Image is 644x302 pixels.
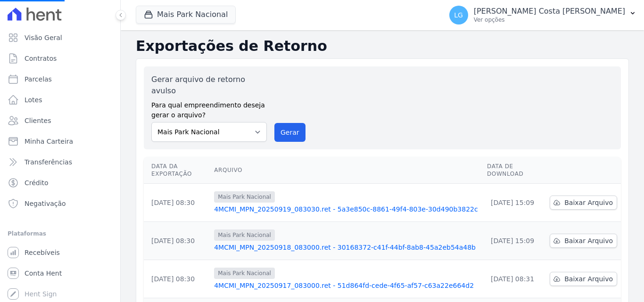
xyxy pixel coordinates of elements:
[144,260,210,298] td: [DATE] 08:30
[483,184,546,222] td: [DATE] 15:09
[550,234,617,248] a: Baixar Arquivo
[25,116,51,125] span: Clientes
[25,54,57,63] span: Contratos
[136,6,236,24] button: Mais Park Nacional
[4,28,116,47] a: Visão Geral
[4,264,116,283] a: Conta Hent
[214,281,479,290] a: 4MCMI_MPN_20250917_083000.ret - 51d864fd-cede-4f65-af57-c63a22e664d2
[144,184,210,222] td: [DATE] 08:30
[550,196,617,210] a: Baixar Arquivo
[214,204,479,214] a: 4MCMI_MPN_20250919_083030.ret - 5a3e850c-8861-49f4-803e-30d490b3822c
[144,222,210,260] td: [DATE] 08:30
[274,123,305,142] button: Gerar
[25,248,60,257] span: Recebíveis
[25,269,62,278] span: Conta Hent
[564,236,613,245] span: Baixar Arquivo
[4,243,116,262] a: Recebíveis
[4,194,116,213] a: Negativação
[483,260,546,298] td: [DATE] 08:31
[4,90,116,109] a: Lotes
[454,12,463,18] span: LG
[4,70,116,89] a: Parcelas
[151,97,267,120] label: Para qual empreendimento deseja gerar o arquivo?
[25,178,49,188] span: Crédito
[25,74,52,84] span: Parcelas
[25,199,66,208] span: Negativação
[144,157,210,184] th: Data da Exportação
[25,95,42,105] span: Lotes
[25,137,73,146] span: Minha Carteira
[564,198,613,207] span: Baixar Arquivo
[214,229,275,241] span: Mais Park Nacional
[8,228,113,239] div: Plataformas
[483,222,546,260] td: [DATE] 15:09
[4,153,116,171] a: Transferências
[564,274,613,284] span: Baixar Arquivo
[151,74,267,97] label: Gerar arquivo de retorno avulso
[25,33,62,42] span: Visão Geral
[474,7,625,16] p: [PERSON_NAME] Costa [PERSON_NAME]
[483,157,546,184] th: Data de Download
[550,272,617,286] a: Baixar Arquivo
[214,191,275,203] span: Mais Park Nacional
[4,49,116,68] a: Contratos
[214,268,275,279] span: Mais Park Nacional
[136,38,629,55] h2: Exportações de Retorno
[214,243,479,252] a: 4MCMI_MPN_20250918_083000.ret - 30168372-c41f-44bf-8ab8-45a2eb54a48b
[442,2,644,28] button: LG [PERSON_NAME] Costa [PERSON_NAME] Ver opções
[474,16,625,24] p: Ver opções
[4,173,116,192] a: Crédito
[210,157,483,184] th: Arquivo
[4,111,116,130] a: Clientes
[25,157,72,167] span: Transferências
[4,132,116,151] a: Minha Carteira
